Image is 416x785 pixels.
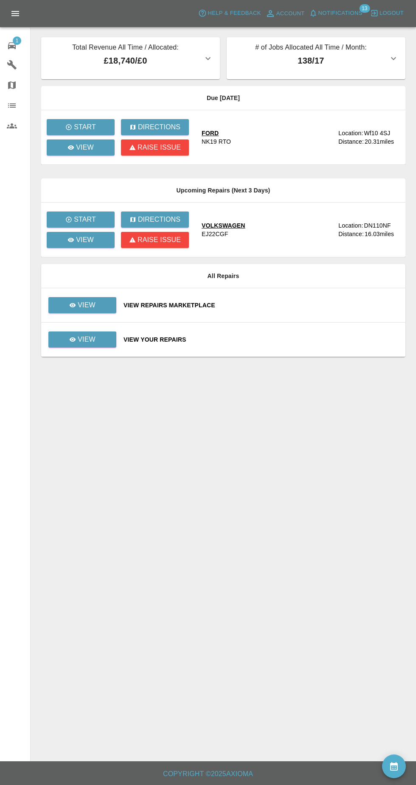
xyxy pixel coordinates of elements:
p: # of Jobs Allocated All Time / Month: [233,42,388,54]
a: View Your Repairs [124,335,399,344]
button: Logout [368,7,406,20]
div: 20.31 miles [365,137,399,146]
a: View Repairs Marketplace [124,301,399,309]
a: Location:DN110NFDistance:16.03miles [338,221,399,238]
button: Directions [121,212,189,228]
span: 13 [359,4,370,13]
a: View [47,139,115,156]
div: VOLKSWAGEN [202,221,245,230]
div: Location: [338,129,363,137]
button: Raise issue [121,139,189,156]
a: View [48,336,117,342]
button: Directions [121,119,189,135]
span: Notifications [318,8,363,18]
p: Start [74,122,96,132]
a: View [48,301,117,308]
a: View [47,232,115,248]
p: Directions [138,214,180,225]
p: View [76,142,94,153]
button: # of Jobs Allocated All Time / Month:138/17 [227,37,405,79]
p: Total Revenue All Time / Allocated: [48,42,203,54]
div: FORD [202,129,231,137]
p: 138 / 17 [233,54,388,67]
span: Account [276,9,305,19]
a: View [48,331,116,348]
div: Distance: [338,230,364,238]
div: NK19 RTO [202,137,231,146]
p: Directions [138,122,180,132]
p: Start [74,214,96,225]
div: EJ22CGF [202,230,228,238]
div: Location: [338,221,363,230]
button: Total Revenue All Time / Allocated:£18,740/£0 [41,37,220,79]
span: Logout [379,8,404,18]
h6: Copyright © 2025 Axioma [7,768,409,780]
div: Distance: [338,137,364,146]
div: Wf10 4SJ [364,129,390,137]
button: Notifications [307,7,365,20]
span: 1 [13,36,21,45]
th: Upcoming Repairs (Next 3 Days) [41,178,405,203]
button: Open drawer [5,3,25,24]
a: VOLKSWAGENEJ22CGF [202,221,332,238]
p: View [76,235,94,245]
th: All Repairs [41,264,405,288]
button: availability [382,754,406,778]
p: View [78,334,96,345]
p: View [78,300,96,310]
p: Raise issue [138,235,181,245]
div: DN110NF [364,221,391,230]
a: Account [263,7,307,20]
div: 16.03 miles [365,230,399,238]
button: Help & Feedback [196,7,263,20]
p: Raise issue [138,142,181,153]
p: £18,740 / £0 [48,54,203,67]
span: Help & Feedback [208,8,261,18]
button: Start [47,212,115,228]
a: View [48,297,116,313]
th: Due [DATE] [41,86,405,110]
button: Start [47,119,115,135]
a: FORDNK19 RTO [202,129,332,146]
a: Location:Wf10 4SJDistance:20.31miles [338,129,399,146]
button: Raise issue [121,232,189,248]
